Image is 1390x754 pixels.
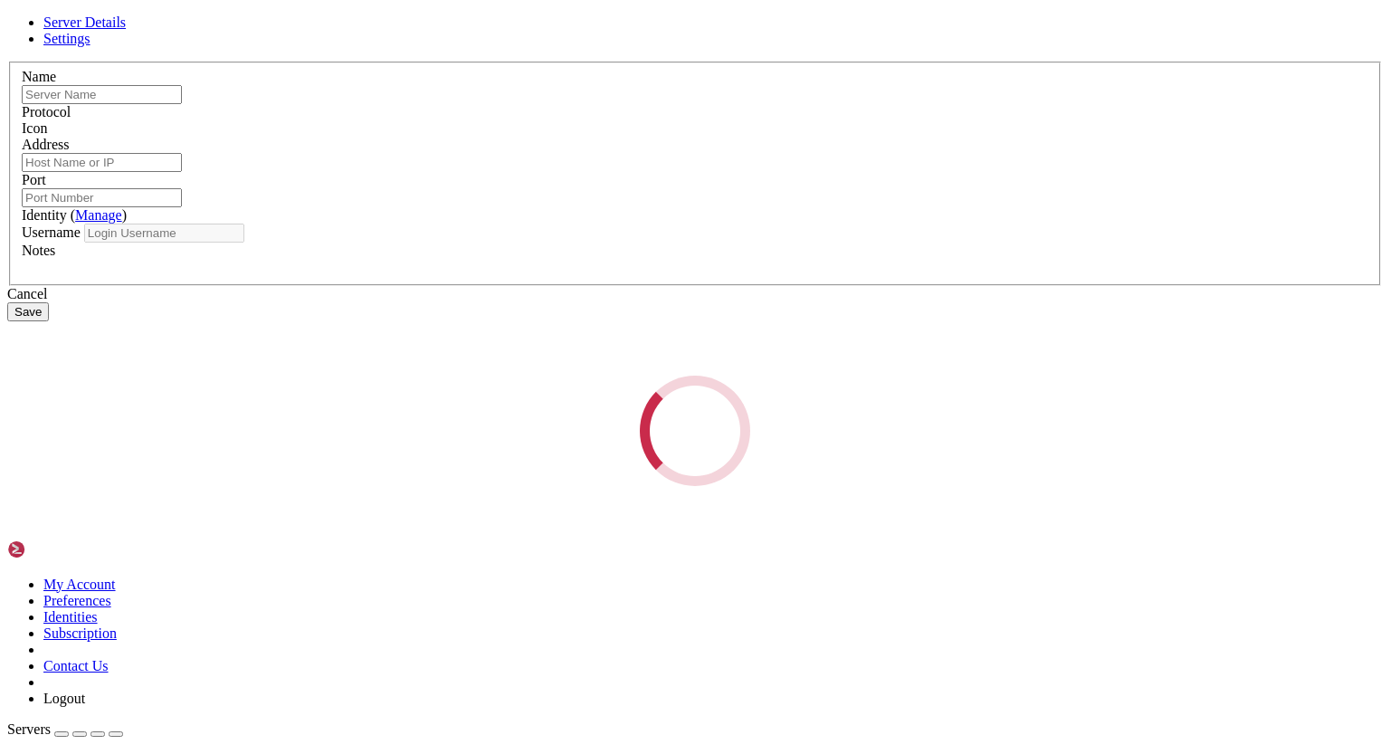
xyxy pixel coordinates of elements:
span: 存 [141,177,157,192]
span: 拟 [174,84,189,100]
span: 已 [90,7,106,23]
span: 大 [75,423,90,438]
span: 变 [297,330,312,346]
span: 问 [144,23,159,38]
span: 置 [68,84,83,100]
x-row: tcp 22 [7,53,1154,69]
label: Notes [22,243,55,258]
span: 及 [44,253,60,269]
span: 务 [243,223,259,238]
span: 正 [14,100,30,115]
span: 配 [22,23,37,38]
span: 的 [152,146,167,161]
x-row: ========================================= [7,377,1154,392]
span: 宿 [90,238,105,253]
span: 为 [45,100,61,115]
span: 保 [44,238,60,253]
span: 了 [211,238,226,253]
span: 访 [75,69,90,84]
span: 云 [213,223,228,238]
label: Identity [22,207,127,223]
span: 所 [82,84,98,100]
span: 请 [106,223,121,238]
span: 查 [167,223,182,238]
span: 配 [29,38,44,53]
span: 保 [126,177,141,192]
x-row: ... [7,38,1154,53]
span: 请 [343,330,358,346]
span: 的 [517,238,532,253]
label: Name [22,69,56,84]
span: 许 [82,53,98,69]
span: 持 [171,161,186,177]
span: 口 [547,238,563,253]
x-row: ========================================= [7,407,1154,423]
span: 安 [506,223,521,238]
span: 则 [121,69,137,84]
span: 有 [98,84,113,100]
span: 配 [137,69,152,84]
span: 则 [266,84,281,100]
x-row: 4. ... [7,23,1154,38]
span: 🔥 [7,223,23,238]
span: 规 [167,146,182,161]
span: 必 [257,238,272,253]
div: Loading... [622,358,768,504]
span: 配 [249,130,264,146]
span: 存 [129,84,144,100]
span: 范 [290,253,306,269]
span: 默 [30,7,45,23]
x-row: AWS, Azure, [7,223,1154,238]
span: 如 [319,223,335,238]
span: 宿 [30,69,45,84]
span: 组 [536,223,551,238]
span: 访 [129,23,144,38]
span: 开 [105,38,120,53]
span: 用 [252,330,267,346]
span: 拟 [121,146,137,161]
span: 。 [259,146,274,161]
span: 要 [272,238,288,253]
span: 机 [189,84,205,100]
span: 主 [45,69,61,84]
span: 则 [294,100,309,115]
img: Shellngn [7,540,111,558]
x-row: : [7,423,1154,438]
span: 公 [136,238,151,253]
span: 启 [99,330,114,346]
span: 例 [362,238,377,253]
a: Contact Us [43,658,109,673]
span: 确 [29,238,44,253]
x-row: iptables [7,177,1154,192]
span: 规 [159,23,175,38]
span: 的 [245,253,261,269]
span: 阿 [414,223,430,238]
span: 放 [195,238,211,253]
span: 在 [30,100,45,115]
span: 全 [521,223,537,238]
span: ） [475,223,490,238]
span: 防 [566,223,582,238]
span: 摘 [52,392,68,407]
span: 保 [22,161,37,177]
x-row: SSH ( TCP 22000 ) [7,253,1154,269]
span: 如 [134,253,149,269]
x-row: - VM100 (IP: [TECHNICAL_ID]) ... [7,100,1154,115]
span: 即 [221,330,236,346]
x-row: ===== iptables ===== [7,207,1154,223]
span: 使 [140,161,156,177]
span: Settings [43,31,90,46]
button: Save [7,302,49,321]
span: 云 [444,223,460,238]
span: 配 [109,207,124,223]
span: 提 [7,330,23,346]
a: Server Details [43,14,126,30]
span: 围 [578,238,594,253]
span: 范 [563,238,578,253]
span: 机 [61,69,76,84]
span: 新 [23,269,38,284]
span: 服 [228,223,243,238]
span: 配 [105,423,120,438]
span: 新 [83,300,99,315]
